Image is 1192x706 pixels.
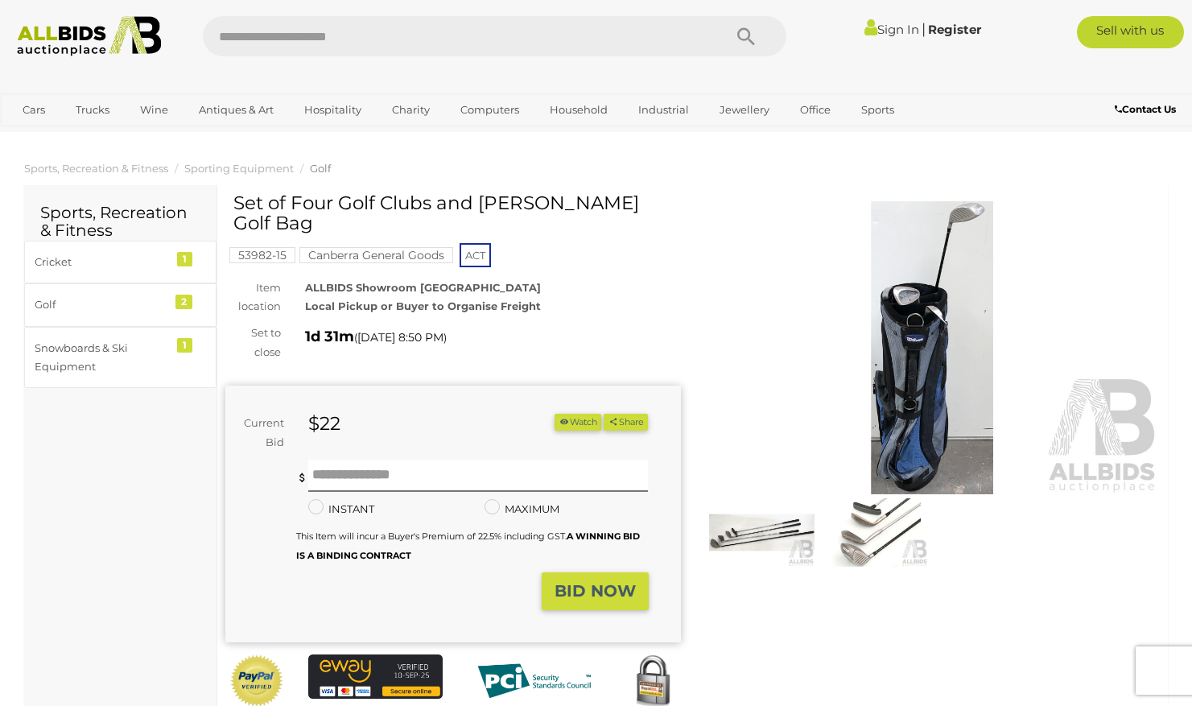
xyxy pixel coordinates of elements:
a: Sports [851,97,905,123]
strong: Local Pickup or Buyer to Organise Freight [305,299,541,312]
b: A WINNING BID IS A BINDING CONTRACT [296,531,640,560]
a: Office [790,97,841,123]
a: Computers [450,97,530,123]
a: Antiques & Art [188,97,284,123]
strong: $22 [308,412,340,435]
label: MAXIMUM [485,500,559,518]
strong: 1d 31m [305,328,354,345]
img: Set of Four Golf Clubs and Wilson Golf Bag [709,498,815,567]
a: Golf [310,162,331,175]
a: Industrial [628,97,699,123]
h1: Set of Four Golf Clubs and [PERSON_NAME] Golf Bag [233,193,677,234]
a: Canberra General Goods [299,249,453,262]
img: Set of Four Golf Clubs and Wilson Golf Bag [823,498,928,567]
a: Snowboards & Ski Equipment 1 [24,327,217,389]
mark: Canberra General Goods [299,247,453,263]
a: Cricket 1 [24,241,217,283]
a: Golf 2 [24,283,217,326]
a: Sporting Equipment [184,162,294,175]
mark: 53982-15 [229,247,295,263]
strong: BID NOW [555,581,636,601]
a: Contact Us [1115,101,1180,118]
div: Golf [35,295,167,314]
a: Jewellery [709,97,780,123]
a: Sports, Recreation & Fitness [24,162,168,175]
span: ( ) [354,331,447,344]
button: BID NOW [542,572,649,610]
a: Sell with us [1077,16,1184,48]
a: Register [928,22,981,37]
div: 1 [177,252,192,266]
label: INSTANT [308,500,374,518]
div: Current Bid [225,414,296,452]
div: 2 [175,295,192,309]
div: Cricket [35,253,167,271]
button: Search [706,16,786,56]
small: This Item will incur a Buyer's Premium of 22.5% including GST. [296,531,640,560]
span: | [922,20,926,38]
div: Snowboards & Ski Equipment [35,339,167,377]
a: Hospitality [294,97,372,123]
a: Wine [130,97,179,123]
img: Set of Four Golf Clubs and Wilson Golf Bag [705,201,1161,494]
span: ACT [460,243,491,267]
h2: Sports, Recreation & Fitness [40,204,200,239]
a: Sign In [864,22,919,37]
img: eWAY Payment Gateway [308,654,443,700]
b: Contact Us [1115,103,1176,115]
a: [GEOGRAPHIC_DATA] [12,124,147,151]
a: Charity [382,97,440,123]
a: 53982-15 [229,249,295,262]
div: Set to close [213,324,293,361]
button: Share [604,414,648,431]
strong: ALLBIDS Showroom [GEOGRAPHIC_DATA] [305,281,541,294]
span: [DATE] 8:50 PM [357,330,443,345]
a: Cars [12,97,56,123]
a: Trucks [65,97,120,123]
img: Allbids.com.au [9,16,170,56]
li: Watch this item [555,414,601,431]
button: Watch [555,414,601,431]
div: 1 [177,338,192,353]
div: Item location [213,279,293,316]
a: Household [539,97,618,123]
